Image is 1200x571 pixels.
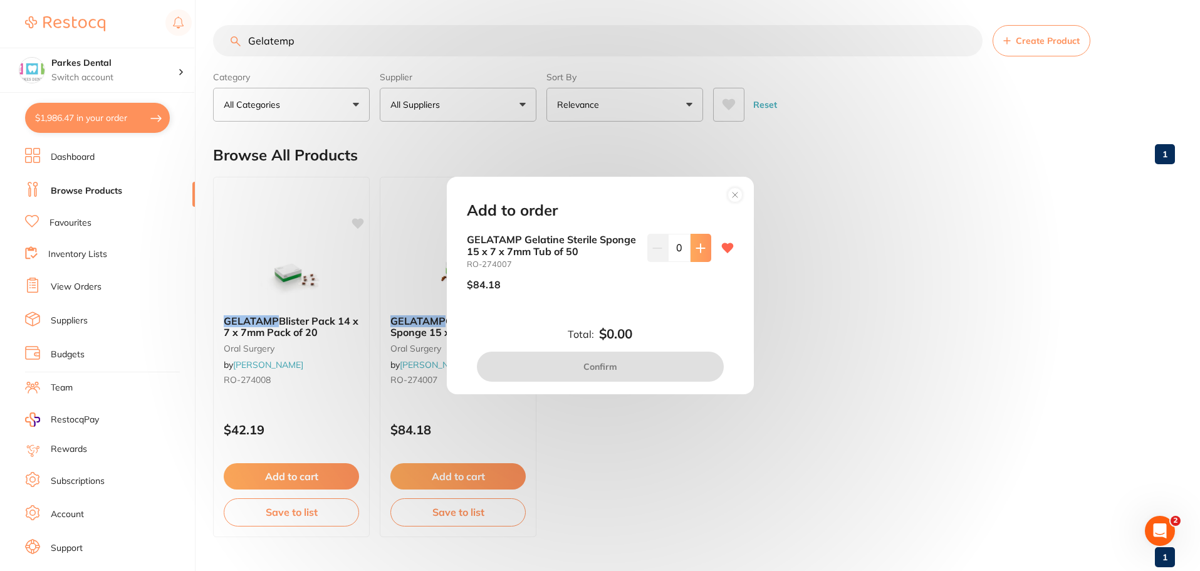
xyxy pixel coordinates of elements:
[467,259,637,269] small: RO-274007
[1171,516,1181,526] span: 2
[467,279,501,290] p: $84.18
[467,202,558,219] h2: Add to order
[568,328,594,340] label: Total:
[477,352,724,382] button: Confirm
[599,327,632,342] b: $0.00
[1145,516,1175,546] iframe: Intercom live chat
[467,234,637,257] b: GELATAMP Gelatine Sterile Sponge 15 x 7 x 7mm Tub of 50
